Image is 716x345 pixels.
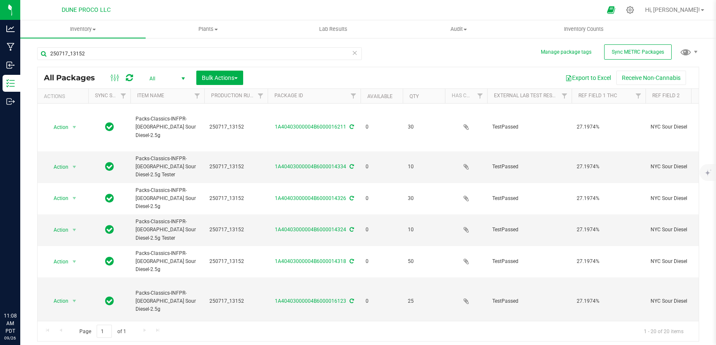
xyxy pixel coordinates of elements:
[651,226,714,234] span: NYC Sour Diesel
[46,192,69,204] span: Action
[604,44,672,60] button: Sync METRC Packages
[44,93,85,99] div: Actions
[625,6,635,14] div: Manage settings
[136,289,199,314] span: Packs-Classics-INFPR-[GEOGRAPHIC_DATA] Sour Diesel-2.5g
[366,194,398,203] span: 0
[651,257,714,266] span: NYC Sour Diesel
[553,25,615,33] span: Inventory Counts
[492,123,567,131] span: TestPassed
[308,25,359,33] span: Lab Results
[69,121,80,133] span: select
[37,47,362,60] input: Search Package ID, Item Name, SKU, Lot or Part Number...
[254,89,268,103] a: Filter
[577,194,640,203] span: 27.1974%
[408,123,440,131] span: 30
[8,277,34,303] iframe: Resource center
[521,20,647,38] a: Inventory Counts
[348,258,354,264] span: Sync from Compliance System
[275,195,346,201] a: 1A40403000004B6000014326
[352,47,358,58] span: Clear
[95,93,127,99] a: Sync Status
[6,43,15,51] inline-svg: Manufacturing
[408,163,440,171] span: 10
[4,335,16,341] p: 09/26
[136,155,199,179] span: Packs-Classics-INFPR-[GEOGRAPHIC_DATA] Sour Diesel-2.5g Tester
[651,194,714,203] span: NYC Sour Diesel
[46,295,69,307] span: Action
[348,164,354,170] span: Sync from Compliance System
[136,249,199,274] span: Packs-Classics-INFPR-[GEOGRAPHIC_DATA] Sour Diesel-2.5g
[105,224,114,235] span: In Sync
[6,79,15,88] inline-svg: Inventory
[560,71,616,85] button: Export to Excel
[97,325,112,338] input: 1
[46,121,69,133] span: Action
[72,325,133,338] span: Page of 1
[408,226,440,234] span: 10
[473,89,487,103] a: Filter
[348,227,354,233] span: Sync from Compliance System
[492,163,567,171] span: TestPassed
[275,227,346,233] a: 1A40403000004B6000014324
[117,89,130,103] a: Filter
[366,163,398,171] span: 0
[105,192,114,204] span: In Sync
[348,124,354,130] span: Sync from Compliance System
[105,255,114,267] span: In Sync
[209,123,263,131] span: 250717_13152
[136,218,199,242] span: Packs-Classics-INFPR-[GEOGRAPHIC_DATA] Sour Diesel-2.5g Tester
[602,2,621,18] span: Open Ecommerce Menu
[209,194,263,203] span: 250717_13152
[347,89,361,103] a: Filter
[46,224,69,236] span: Action
[366,226,398,234] span: 0
[20,25,146,33] span: Inventory
[275,298,346,304] a: 1A40403000004B6000016123
[558,89,572,103] a: Filter
[408,297,440,305] span: 25
[492,194,567,203] span: TestPassed
[69,192,80,204] span: select
[46,161,69,173] span: Action
[651,123,714,131] span: NYC Sour Diesel
[367,93,393,99] a: Available
[410,93,419,99] a: Qty
[577,297,640,305] span: 27.1974%
[408,257,440,266] span: 50
[275,258,346,264] a: 1A40403000004B6000014318
[366,257,398,266] span: 0
[616,71,686,85] button: Receive Non-Cannabis
[6,25,15,33] inline-svg: Analytics
[6,61,15,69] inline-svg: Inbound
[209,297,263,305] span: 250717_13152
[492,257,567,266] span: TestPassed
[366,123,398,131] span: 0
[271,20,396,38] a: Lab Results
[20,20,146,38] a: Inventory
[348,298,354,304] span: Sync from Compliance System
[578,93,617,99] a: Ref Field 1 THC
[396,25,521,33] span: Audit
[69,295,80,307] span: select
[492,297,567,305] span: TestPassed
[69,161,80,173] span: select
[541,49,591,56] button: Manage package tags
[137,93,164,99] a: Item Name
[632,89,645,103] a: Filter
[136,115,199,140] span: Packs-Classics-INFPR-[GEOGRAPHIC_DATA] Sour Diesel-2.5g
[366,297,398,305] span: 0
[274,93,303,99] a: Package ID
[202,74,238,81] span: Bulk Actions
[577,123,640,131] span: 27.1974%
[445,89,487,104] th: Has COA
[4,312,16,335] p: 11:08 AM PDT
[396,20,521,38] a: Audit
[275,164,346,170] a: 1A40403000004B6000014334
[637,325,690,337] span: 1 - 20 of 20 items
[577,226,640,234] span: 27.1974%
[492,226,567,234] span: TestPassed
[46,256,69,268] span: Action
[408,194,440,203] span: 30
[577,257,640,266] span: 27.1974%
[105,121,114,133] span: In Sync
